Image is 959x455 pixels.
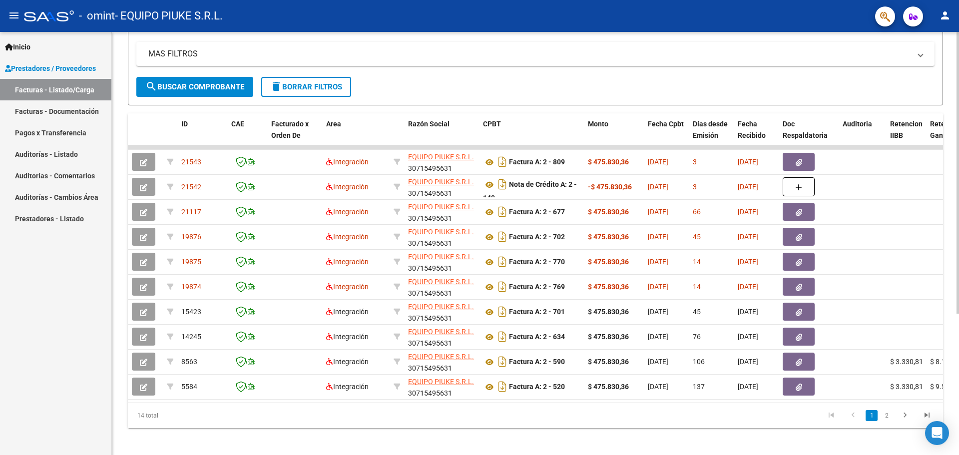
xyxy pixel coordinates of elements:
[738,358,758,366] span: [DATE]
[326,308,369,316] span: Integración
[693,183,697,191] span: 3
[408,120,450,128] span: Razón Social
[509,258,565,266] strong: Factura A: 2 - 770
[79,5,115,27] span: - omint
[181,283,201,291] span: 19874
[496,176,509,192] i: Descargar documento
[496,354,509,370] i: Descargar documento
[261,77,351,97] button: Borrar Filtros
[738,233,758,241] span: [DATE]
[738,120,766,139] span: Fecha Recibido
[8,9,20,21] mat-icon: menu
[584,113,644,157] datatable-header-cell: Monto
[408,303,474,311] span: EQUIPO PIUKE S.R.L.
[588,283,629,291] strong: $ 475.830,36
[738,308,758,316] span: [DATE]
[181,383,197,391] span: 5584
[839,113,886,157] datatable-header-cell: Auditoria
[588,208,629,216] strong: $ 475.830,36
[496,204,509,220] i: Descargar documento
[408,201,475,222] div: 30715495631
[648,283,668,291] span: [DATE]
[231,120,244,128] span: CAE
[693,120,728,139] span: Días desde Emisión
[738,208,758,216] span: [DATE]
[181,258,201,266] span: 19875
[404,113,479,157] datatable-header-cell: Razón Social
[588,333,629,341] strong: $ 475.830,36
[496,329,509,345] i: Descargar documento
[115,5,223,27] span: - EQUIPO PIUKE S.R.L.
[408,226,475,247] div: 30715495631
[644,113,689,157] datatable-header-cell: Fecha Cpbt
[509,358,565,366] strong: Factura A: 2 - 590
[588,120,608,128] span: Monto
[181,333,201,341] span: 14245
[509,233,565,241] strong: Factura A: 2 - 702
[136,42,935,66] mat-expansion-panel-header: MAS FILTROS
[181,308,201,316] span: 15423
[496,254,509,270] i: Descargar documento
[408,328,474,336] span: EQUIPO PIUKE S.R.L.
[326,258,369,266] span: Integración
[145,80,157,92] mat-icon: search
[408,351,475,372] div: 30715495631
[844,410,863,421] a: go to previous page
[408,251,475,272] div: 30715495631
[939,9,951,21] mat-icon: person
[408,253,474,261] span: EQUIPO PIUKE S.R.L.
[822,410,841,421] a: go to first page
[738,183,758,191] span: [DATE]
[408,153,474,161] span: EQUIPO PIUKE S.R.L.
[886,113,926,157] datatable-header-cell: Retencion IIBB
[693,283,701,291] span: 14
[496,304,509,320] i: Descargar documento
[509,383,565,391] strong: Factura A: 2 - 520
[588,158,629,166] strong: $ 475.830,36
[181,208,201,216] span: 21117
[693,258,701,266] span: 14
[783,120,828,139] span: Doc Respaldatoria
[479,113,584,157] datatable-header-cell: CPBT
[326,383,369,391] span: Integración
[408,178,474,186] span: EQUIPO PIUKE S.R.L.
[326,208,369,216] span: Integración
[181,158,201,166] span: 21543
[326,120,341,128] span: Area
[408,278,474,286] span: EQUIPO PIUKE S.R.L.
[267,113,322,157] datatable-header-cell: Facturado x Orden De
[693,158,697,166] span: 3
[588,233,629,241] strong: $ 475.830,36
[738,258,758,266] span: [DATE]
[738,383,758,391] span: [DATE]
[136,77,253,97] button: Buscar Comprobante
[879,407,894,424] li: page 2
[738,158,758,166] span: [DATE]
[588,383,629,391] strong: $ 475.830,36
[693,233,701,241] span: 45
[738,333,758,341] span: [DATE]
[693,383,705,391] span: 137
[509,208,565,216] strong: Factura A: 2 - 677
[648,183,668,191] span: [DATE]
[408,151,475,172] div: 30715495631
[408,203,474,211] span: EQUIPO PIUKE S.R.L.
[5,63,96,74] span: Prestadores / Proveedores
[326,283,369,291] span: Integración
[648,120,684,128] span: Fecha Cpbt
[408,376,475,397] div: 30715495631
[925,421,949,445] div: Open Intercom Messenger
[326,158,369,166] span: Integración
[509,308,565,316] strong: Factura A: 2 - 701
[270,80,282,92] mat-icon: delete
[181,233,201,241] span: 19876
[890,383,923,391] span: $ 3.330,81
[509,158,565,166] strong: Factura A: 2 - 809
[177,113,227,157] datatable-header-cell: ID
[128,403,289,428] div: 14 total
[693,308,701,316] span: 45
[779,113,839,157] datatable-header-cell: Doc Respaldatoria
[326,333,369,341] span: Integración
[148,48,911,59] mat-panel-title: MAS FILTROS
[326,233,369,241] span: Integración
